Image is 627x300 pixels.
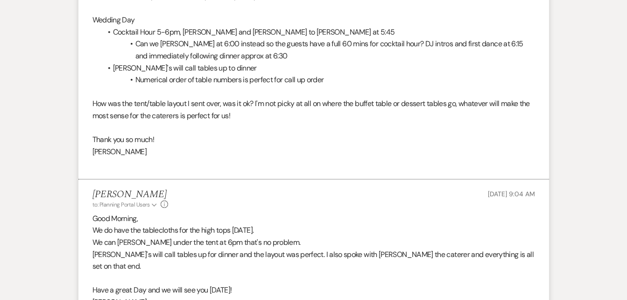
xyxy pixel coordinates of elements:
button: to: Planning Portal Users [92,200,159,209]
h5: [PERSON_NAME] [92,189,169,200]
span: to: Planning Portal Users [92,201,150,208]
span: Cocktail Hour 5-6pm, [PERSON_NAME] and [PERSON_NAME] to [PERSON_NAME] at 5:45 [113,27,395,37]
p: We can [PERSON_NAME] under the tent at 6pm that's no problem. [92,236,535,249]
p: Wedding Day [92,14,535,26]
li: Numerical order of table numbers is perfect for call up order [102,74,535,86]
p: How was the tent/table layout I sent over, was it ok? I'm not picky at all on where the buffet ta... [92,98,535,121]
span: Can we [PERSON_NAME] at 6:00 instead so the guests have a full 60 mins for cocktail hour? DJ intr... [135,39,523,61]
span: [DATE] 9:04 AM [488,190,535,198]
p: Thank you so much! [92,134,535,146]
p: Have a great Day and we will see you [DATE]! [92,284,535,296]
p: [PERSON_NAME]'s will call tables up for dinner and the layout was perfect. I also spoke with [PER... [92,249,535,272]
p: Good Morning, [92,213,535,225]
p: [PERSON_NAME] [92,146,535,158]
p: We do have the tablecloths for the high tops [DATE]. [92,224,535,236]
span: [PERSON_NAME]'s will call tables up to dinner [113,63,257,73]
